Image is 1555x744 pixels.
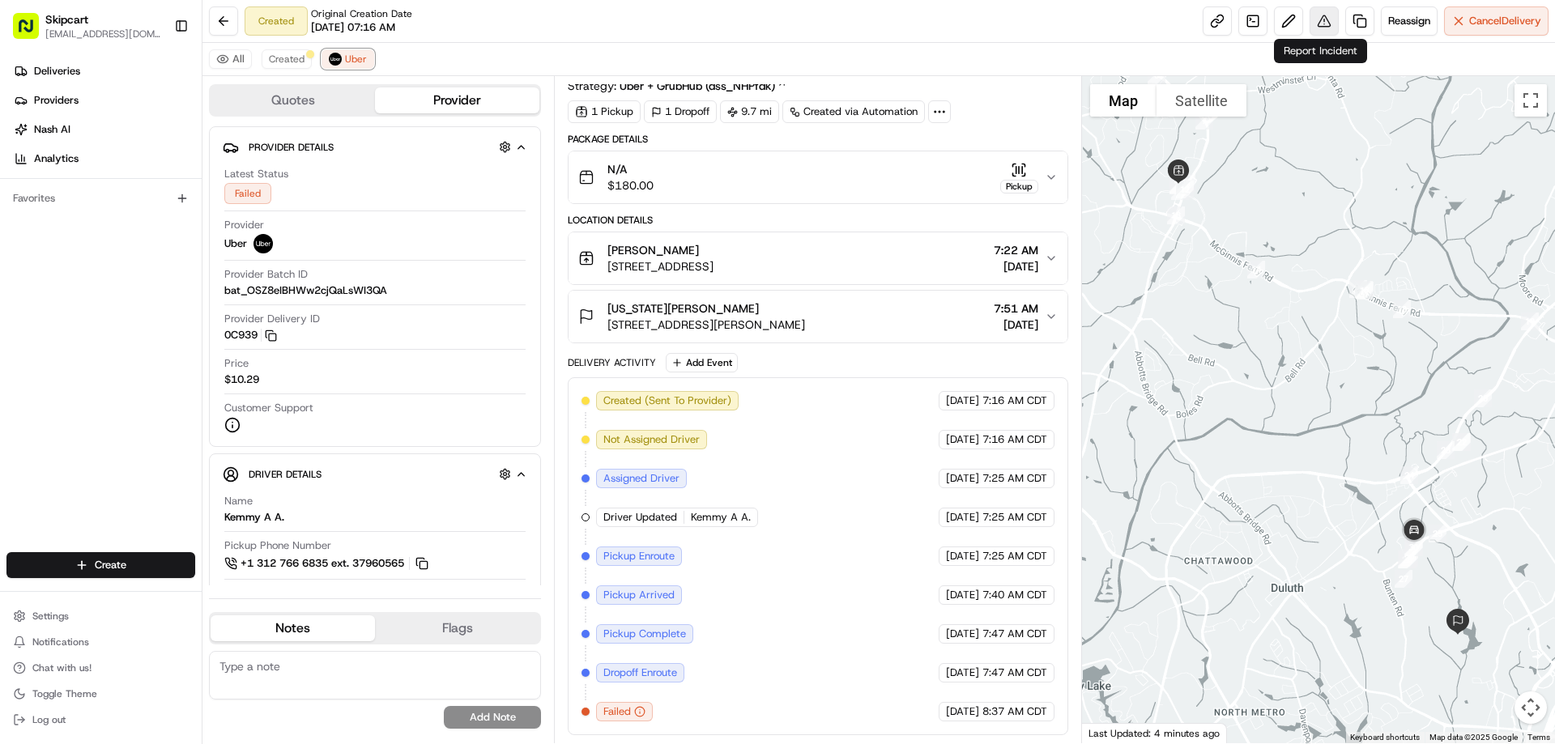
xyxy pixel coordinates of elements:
button: Toggle fullscreen view [1515,84,1547,117]
button: Uber [322,49,374,69]
span: [DATE] [946,627,979,641]
span: 7:16 AM CDT [982,432,1047,447]
span: [DATE] [946,704,979,719]
div: Kemmy A A. [224,510,284,525]
a: Uber + GrubHub (dss_NHPfdk) [620,78,787,94]
span: Pickup Complete [603,627,686,641]
span: 7:51 AM [994,300,1038,317]
img: Nash [16,16,49,49]
span: Original Creation Date [311,7,412,20]
span: Knowledge Base [32,235,124,251]
button: Notifications [6,631,195,653]
span: [DATE] [946,665,979,680]
span: Driver Updated [603,510,677,525]
span: 7:25 AM CDT [982,510,1047,525]
button: Provider Details [223,134,527,160]
span: Dropoff Enroute [603,665,677,680]
button: Created [262,49,312,69]
span: Uber [224,236,247,251]
button: Reassign [1381,6,1438,36]
button: Show satellite imagery [1157,84,1246,117]
button: Skipcart [45,11,88,28]
span: Analytics [34,151,79,166]
img: uber-new-logo.jpeg [329,53,342,66]
span: Chat with us! [32,661,92,674]
span: Not Assigned Driver [603,432,700,447]
div: 17 [1349,275,1380,306]
span: Name [224,494,253,508]
div: 13 [1161,200,1191,231]
button: All [209,49,252,69]
button: Quotes [211,87,375,113]
span: Notifications [32,636,89,648]
span: Toggle Theme [32,687,97,700]
button: Map camera controls [1515,691,1547,724]
span: API Documentation [153,235,260,251]
span: Latest Status [224,167,288,181]
span: Log out [32,713,66,726]
img: uber-new-logo.jpeg [253,234,273,253]
span: Pylon [161,274,196,287]
span: 7:16 AM CDT [982,393,1047,408]
a: Nash AI [6,117,202,142]
div: Delivery Activity [568,356,656,369]
div: 19 [1515,306,1545,337]
span: Created (Sent To Provider) [603,393,731,408]
span: [US_STATE][PERSON_NAME] [607,300,759,317]
button: N/A$180.00Pickup [569,151,1067,203]
span: Cancel Delivery [1469,14,1541,28]
a: Powered byPylon [114,274,196,287]
span: [DATE] [946,471,979,486]
button: Notes [211,615,375,641]
span: 7:25 AM CDT [982,549,1047,563]
button: Settings [6,605,195,627]
div: 24 [1394,460,1425,491]
span: [DATE] [994,258,1038,274]
span: bat_OSZ8eIBHWw2cjQaLsWI3QA [224,283,387,298]
a: Analytics [6,146,202,172]
a: Deliveries [6,58,202,84]
button: Log out [6,708,195,731]
a: Providers [6,87,202,113]
span: [STREET_ADDRESS][PERSON_NAME] [607,317,805,333]
span: 7:25 AM CDT [982,471,1047,486]
div: 7 [1189,105,1220,136]
a: Open this area in Google Maps (opens a new window) [1086,722,1140,743]
button: Pickup [1000,162,1038,193]
span: [PERSON_NAME] [607,242,699,258]
span: 7:47 AM CDT [982,665,1047,680]
div: 21 [1446,427,1476,457]
div: Report Incident [1274,39,1367,63]
span: Kemmy A A. [691,510,751,525]
span: 7:40 AM CDT [982,588,1047,602]
span: N/A [607,161,654,177]
p: Welcome 👋 [16,65,295,91]
span: [DATE] 07:16 AM [311,20,395,35]
button: Chat with us! [6,657,195,679]
div: 1 Dropoff [644,100,717,123]
span: Reassign [1388,14,1430,28]
input: Clear [42,104,267,121]
span: Failed [603,704,631,719]
span: Price [224,356,249,371]
button: Keyboard shortcuts [1350,732,1420,743]
button: Create [6,552,195,578]
span: [DATE] [946,588,979,602]
div: 28 [1391,544,1422,575]
div: 15 [1343,274,1374,304]
div: 22 [1446,427,1477,457]
div: 25 [1422,518,1453,549]
button: Toggle Theme [6,682,195,705]
div: Pickup [1000,180,1038,193]
span: Provider [224,218,264,232]
span: Settings [32,610,69,623]
button: Skipcart[EMAIL_ADDRESS][DOMAIN_NAME] [6,6,168,45]
span: Uber [345,53,367,66]
span: Assigned Driver [603,471,680,486]
img: 1736555255976-a54dd68f-1ca7-489b-9aae-adbdc363a1c4 [16,155,45,184]
span: Map data ©2025 Google [1429,733,1518,742]
button: Provider [375,87,539,113]
img: Google [1086,722,1140,743]
a: 💻API Documentation [130,228,266,257]
span: [DATE] [946,393,979,408]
